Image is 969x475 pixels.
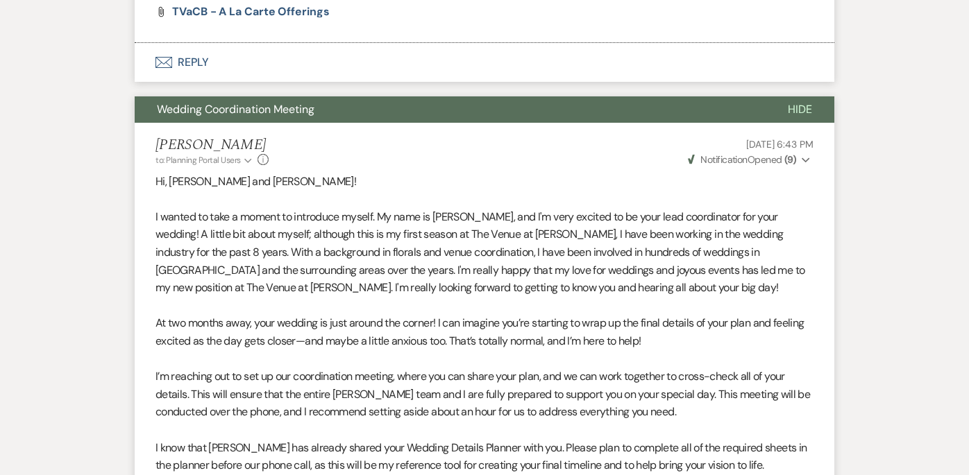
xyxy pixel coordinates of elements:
button: Wedding Coordination Meeting [135,96,766,123]
span: TVaCB - A La Carte Offerings [172,4,330,19]
button: NotificationOpened (9) [686,153,814,167]
span: Hide [788,102,812,116]
span: I know that [PERSON_NAME] has already shared your Wedding Details Planner with you. Please plan t... [155,440,807,473]
span: At two months away, your wedding is just around the corner! I can imagine you’re starting to wrap... [155,316,804,348]
button: Hide [766,96,834,123]
span: Notification [700,153,747,166]
span: [DATE] 6:43 PM [746,138,814,150]
button: Reply [135,43,834,82]
span: I’m reaching out to set up our coordination meeting, where you can share your plan, and we can wo... [155,369,810,419]
a: TVaCB - A La Carte Offerings [172,6,330,17]
button: to: Planning Portal Users [155,154,254,166]
span: I wanted to take a moment to introduce myself. My name is [PERSON_NAME], and I'm very excited to ... [155,209,804,295]
strong: ( 9 ) [784,153,796,166]
span: to: Planning Portal Users [155,155,241,166]
span: Opened [688,153,796,166]
p: Hi, [PERSON_NAME] and [PERSON_NAME]! [155,173,814,191]
h5: [PERSON_NAME] [155,137,269,154]
span: Wedding Coordination Meeting [157,102,314,116]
